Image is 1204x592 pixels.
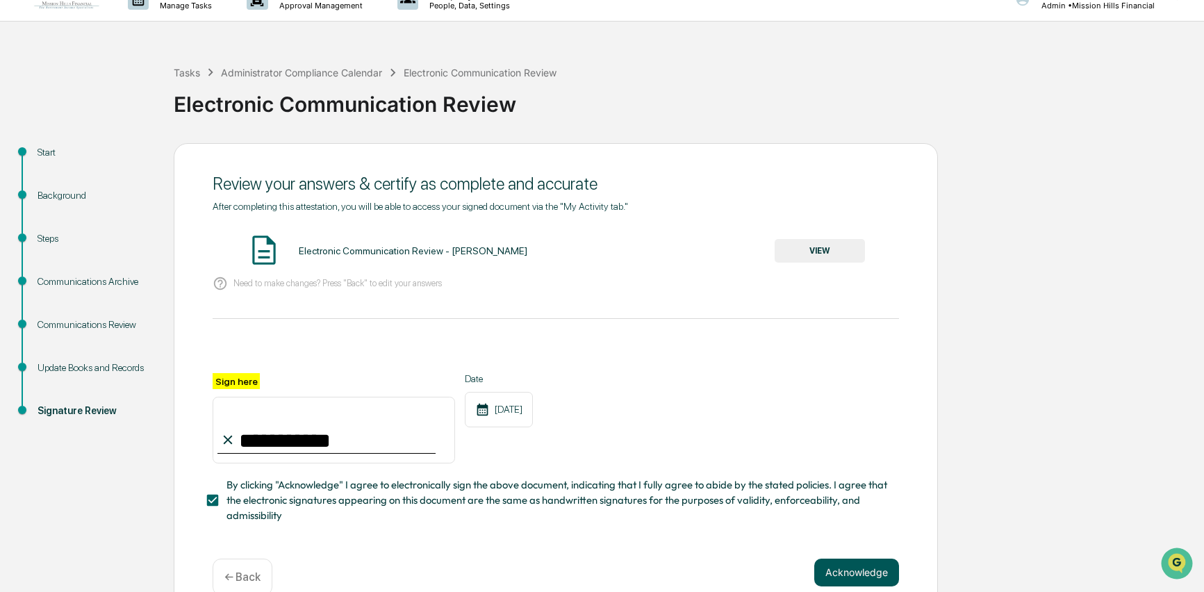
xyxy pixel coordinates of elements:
[775,239,865,263] button: VIEW
[247,233,281,268] img: Document Icon
[465,373,533,384] label: Date
[14,106,39,131] img: 1746055101610-c473b297-6a78-478c-a979-82029cc54cd1
[233,278,442,288] p: Need to make changes? Press "Back" to edit your answers
[115,175,172,189] span: Attestations
[213,201,628,212] span: After completing this attestation, you will be able to access your signed document via the "My Ac...
[814,559,899,586] button: Acknowledge
[38,188,151,203] div: Background
[98,235,168,246] a: Powered byPylon
[226,477,888,524] span: By clicking "Acknowledge" I agree to electronically sign the above document, indicating that I fu...
[28,175,90,189] span: Preclearance
[224,570,261,584] p: ← Back
[101,176,112,188] div: 🗄️
[38,404,151,418] div: Signature Review
[38,145,151,160] div: Start
[174,81,1197,117] div: Electronic Communication Review
[213,373,260,389] label: Sign here
[138,236,168,246] span: Pylon
[38,318,151,332] div: Communications Review
[14,29,253,51] p: How can we help?
[14,203,25,214] div: 🔎
[47,120,176,131] div: We're available if you need us!
[38,361,151,375] div: Update Books and Records
[28,202,88,215] span: Data Lookup
[95,170,178,195] a: 🗄️Attestations
[8,196,93,221] a: 🔎Data Lookup
[47,106,228,120] div: Start new chat
[8,170,95,195] a: 🖐️Preclearance
[1030,1,1155,10] p: Admin • Mission Hills Financial
[418,1,517,10] p: People, Data, Settings
[465,392,533,427] div: [DATE]
[14,176,25,188] div: 🖐️
[268,1,370,10] p: Approval Management
[149,1,219,10] p: Manage Tasks
[1160,546,1197,584] iframe: Open customer support
[38,274,151,289] div: Communications Archive
[236,110,253,127] button: Start new chat
[221,67,382,79] div: Administrator Compliance Calendar
[213,174,899,194] div: Review your answers & certify as complete and accurate
[174,67,200,79] div: Tasks
[38,231,151,246] div: Steps
[404,67,556,79] div: Electronic Communication Review
[299,245,527,256] div: Electronic Communication Review - [PERSON_NAME]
